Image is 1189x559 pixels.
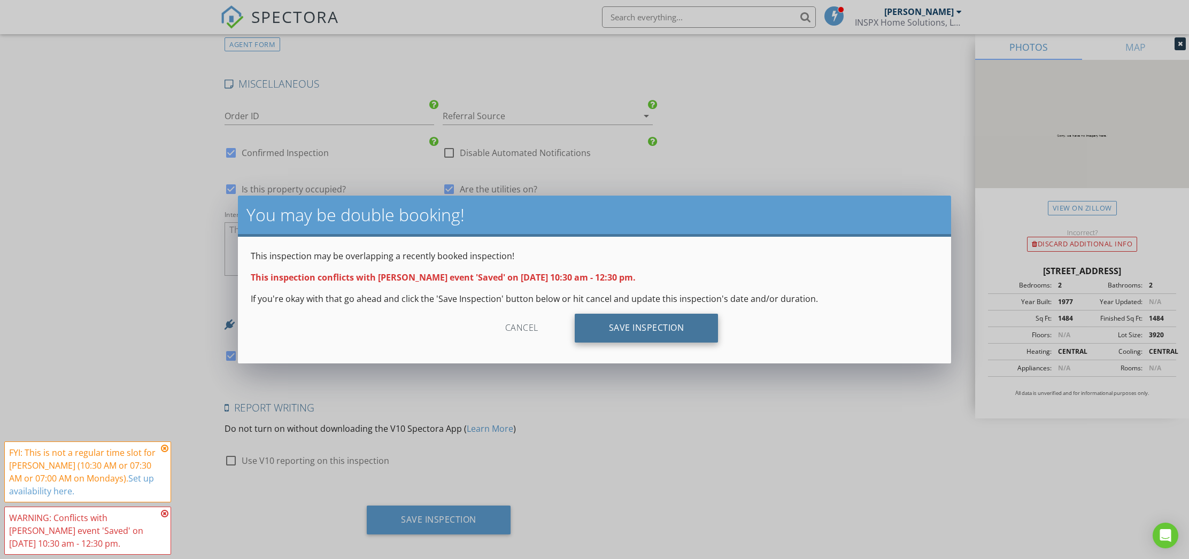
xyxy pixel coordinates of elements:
div: WARNING: Conflicts with [PERSON_NAME] event 'Saved' on [DATE] 10:30 am - 12:30 pm. [9,511,158,550]
div: FYI: This is not a regular time slot for [PERSON_NAME] (10:30 AM or 07:30 AM or 07:00 AM on Monda... [9,446,158,498]
strong: This inspection conflicts with [PERSON_NAME] event 'Saved' on [DATE] 10:30 am - 12:30 pm. [251,271,636,283]
h2: You may be double booking! [246,204,943,226]
div: Cancel [471,314,573,343]
p: If you're okay with that go ahead and click the 'Save Inspection' button below or hit cancel and ... [251,292,938,305]
div: Save Inspection [575,314,719,343]
div: Open Intercom Messenger [1153,523,1178,548]
p: This inspection may be overlapping a recently booked inspection! [251,250,938,262]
